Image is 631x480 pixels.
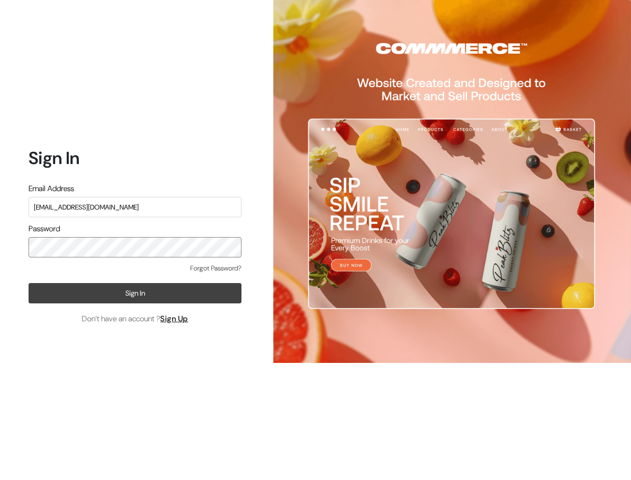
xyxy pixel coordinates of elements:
[29,183,74,195] label: Email Address
[82,313,188,325] span: Don’t have an account ?
[29,283,241,303] button: Sign In
[29,223,60,235] label: Password
[160,314,188,324] a: Sign Up
[29,148,241,168] h1: Sign In
[190,263,241,273] a: Forgot Password?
